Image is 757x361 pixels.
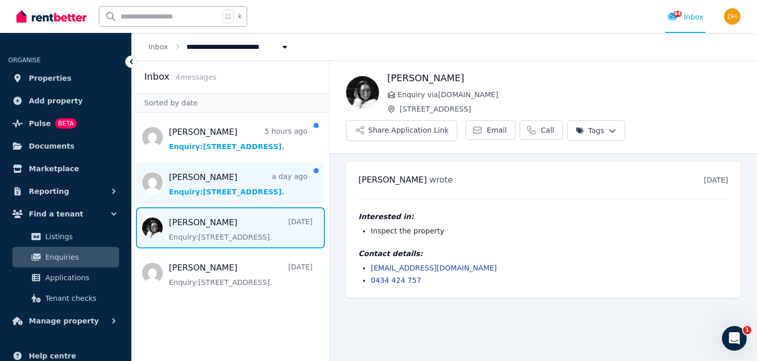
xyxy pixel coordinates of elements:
[704,176,728,184] time: [DATE]
[429,175,453,185] span: wrote
[29,95,83,107] span: Add property
[169,262,313,287] a: [PERSON_NAME][DATE]Enquiry:[STREET_ADDRESS].
[576,125,604,136] span: Tags
[29,140,75,152] span: Documents
[132,113,329,298] nav: Message list
[148,43,168,51] a: Inbox
[29,117,51,130] span: Pulse
[45,251,115,263] span: Enquiries
[55,118,77,129] span: BETA
[487,125,507,135] span: Email
[29,208,83,220] span: Find a tenant
[674,11,682,17] span: 44
[238,12,242,21] span: k
[29,185,69,197] span: Reporting
[567,120,625,141] button: Tags
[12,247,119,267] a: Enquiries
[8,181,123,202] button: Reporting
[45,230,115,243] span: Listings
[12,267,119,288] a: Applications
[358,248,728,259] h4: Contact details:
[400,104,741,114] span: [STREET_ADDRESS]
[8,311,123,331] button: Manage property
[722,326,747,351] iframe: Intercom live chat
[45,292,115,304] span: Tenant checks
[358,175,427,185] span: [PERSON_NAME]
[29,163,79,175] span: Marketplace
[398,89,741,100] span: Enquiry via [DOMAIN_NAME]
[8,68,123,88] a: Properties
[176,73,216,81] span: 4 message s
[520,120,563,140] a: Call
[8,113,123,134] a: PulseBETA
[358,211,728,222] h4: Interested in:
[346,120,457,141] button: Share Application Link
[8,136,123,156] a: Documents
[169,126,307,152] a: [PERSON_NAME]5 hours agoEnquiry:[STREET_ADDRESS].
[371,276,421,284] a: 0434 424 757
[466,120,515,140] a: Email
[346,76,379,109] img: Sarah Dunlop
[8,91,123,111] a: Add property
[387,71,741,85] h1: [PERSON_NAME]
[132,93,329,113] div: Sorted by date
[541,125,554,135] span: Call
[169,216,313,242] a: [PERSON_NAME][DATE]Enquiry:[STREET_ADDRESS].
[45,272,115,284] span: Applications
[8,204,123,224] button: Find a tenant
[743,326,751,334] span: 1
[667,12,703,22] div: Inbox
[724,8,741,25] img: Daniel Hillier
[144,69,169,84] h2: Inbox
[8,158,123,179] a: Marketplace
[29,315,99,327] span: Manage property
[12,288,119,309] a: Tenant checks
[29,72,72,84] span: Properties
[8,57,41,64] span: ORGANISE
[132,33,306,60] nav: Breadcrumb
[12,226,119,247] a: Listings
[16,9,87,24] img: RentBetter
[371,264,497,272] a: [EMAIL_ADDRESS][DOMAIN_NAME]
[371,226,728,236] li: Inspect the property
[169,171,307,197] a: [PERSON_NAME]a day agoEnquiry:[STREET_ADDRESS].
